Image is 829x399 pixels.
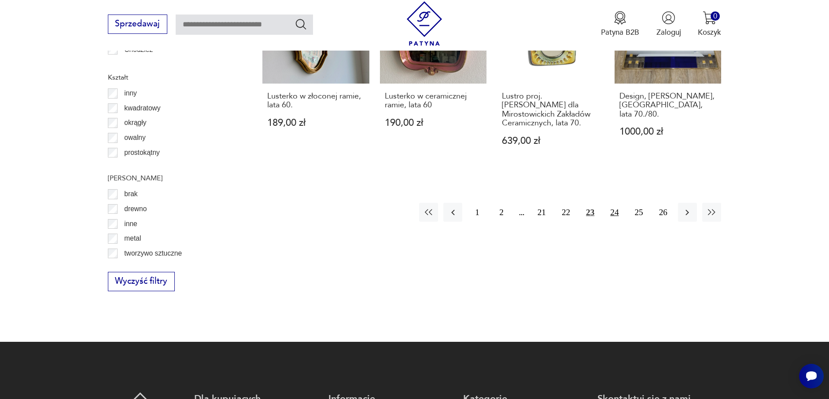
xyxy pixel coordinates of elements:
button: Szukaj [295,18,307,30]
button: 26 [654,203,673,222]
button: 24 [605,203,624,222]
h3: Lusterko w ceramicznej ramie, lata 60 [385,92,482,110]
p: metal [124,233,141,244]
div: 0 [711,11,720,21]
img: Ikonka użytkownika [662,11,675,25]
img: Ikona koszyka [703,11,716,25]
h3: Lusterko w złoconej ramie, lata 60. [267,92,365,110]
a: Sprzedawaj [108,21,167,28]
iframe: Smartsupp widget button [799,364,824,388]
p: inny [124,88,137,99]
p: Ćmielów [124,59,151,70]
p: inne [124,218,137,230]
button: Patyna B2B [601,11,639,37]
h3: Lustro proj. [PERSON_NAME] dla Mirostowickich Zakładów Ceramicznych, lata 70. [502,92,599,128]
p: 190,00 zł [385,118,482,128]
p: brak [124,188,137,200]
a: Ikona medaluPatyna B2B [601,11,639,37]
p: okrągły [124,117,146,128]
p: [PERSON_NAME] [108,172,237,184]
p: drewno [124,203,147,215]
p: tworzywo sztuczne [124,248,182,259]
p: Kształt [108,72,237,83]
p: 189,00 zł [267,118,365,128]
button: 0Koszyk [698,11,721,37]
img: Patyna - sklep z meblami i dekoracjami vintage [402,1,447,46]
button: 1 [468,203,486,222]
p: Patyna B2B [601,27,639,37]
button: 2 [492,203,511,222]
p: Zaloguj [656,27,681,37]
img: Ikona medalu [613,11,627,25]
button: Sprzedawaj [108,15,167,34]
button: 21 [532,203,551,222]
button: Zaloguj [656,11,681,37]
h3: Design, [PERSON_NAME], [GEOGRAPHIC_DATA], lata 70./80. [619,92,717,119]
p: 639,00 zł [502,136,599,146]
p: kwadratowy [124,102,160,114]
button: Wyczyść filtry [108,272,175,291]
button: 22 [556,203,575,222]
p: prostokątny [124,147,160,158]
p: Koszyk [698,27,721,37]
p: owalny [124,132,146,143]
button: 25 [629,203,648,222]
p: 1000,00 zł [619,127,717,136]
button: 23 [581,203,600,222]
